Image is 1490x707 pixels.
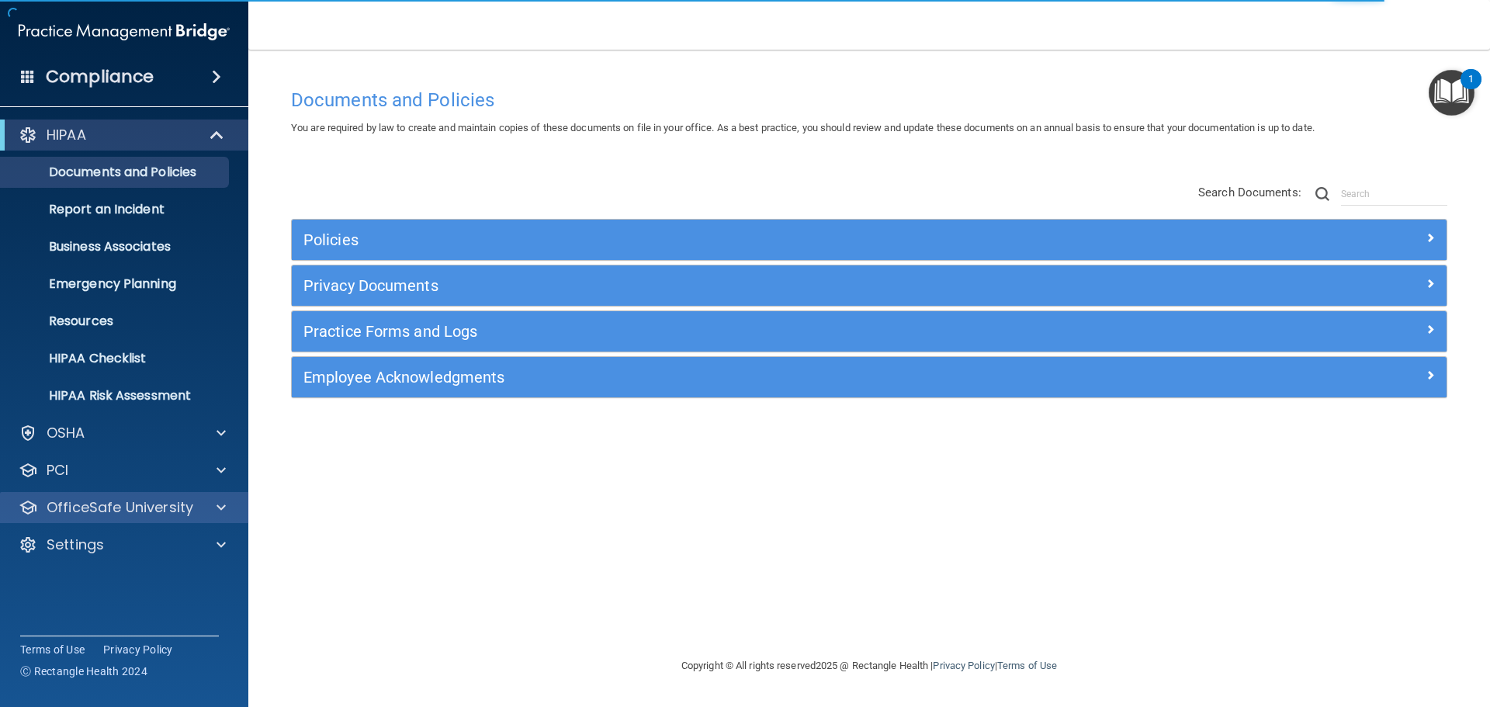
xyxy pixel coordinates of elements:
a: Terms of Use [997,660,1057,671]
a: OfficeSafe University [19,498,226,517]
p: Emergency Planning [10,276,222,292]
a: Employee Acknowledgments [303,365,1435,390]
a: HIPAA [19,126,225,144]
p: Resources [10,314,222,329]
p: Settings [47,535,104,554]
span: You are required by law to create and maintain copies of these documents on file in your office. ... [291,122,1315,133]
h5: Policies [303,231,1146,248]
p: HIPAA Risk Assessment [10,388,222,404]
a: Privacy Documents [303,273,1435,298]
h5: Practice Forms and Logs [303,323,1146,340]
a: Terms of Use [20,642,85,657]
input: Search [1341,182,1447,206]
span: Search Documents: [1198,185,1301,199]
a: Privacy Policy [103,642,173,657]
button: Open Resource Center, 1 new notification [1429,70,1474,116]
div: Copyright © All rights reserved 2025 @ Rectangle Health | | [586,641,1152,691]
h4: Compliance [46,66,154,88]
p: Report an Incident [10,202,222,217]
p: OSHA [47,424,85,442]
img: ic-search.3b580494.png [1315,187,1329,201]
p: PCI [47,461,68,480]
a: Policies [303,227,1435,252]
p: HIPAA Checklist [10,351,222,366]
p: Documents and Policies [10,165,222,180]
a: PCI [19,461,226,480]
a: Practice Forms and Logs [303,319,1435,344]
p: HIPAA [47,126,86,144]
span: Ⓒ Rectangle Health 2024 [20,664,147,679]
h4: Documents and Policies [291,90,1447,110]
a: Settings [19,535,226,554]
iframe: Drift Widget Chat Controller [1221,597,1471,659]
div: 1 [1468,79,1474,99]
h5: Employee Acknowledgments [303,369,1146,386]
a: Privacy Policy [933,660,994,671]
a: OSHA [19,424,226,442]
p: OfficeSafe University [47,498,193,517]
p: Business Associates [10,239,222,255]
img: PMB logo [19,16,230,47]
h5: Privacy Documents [303,277,1146,294]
